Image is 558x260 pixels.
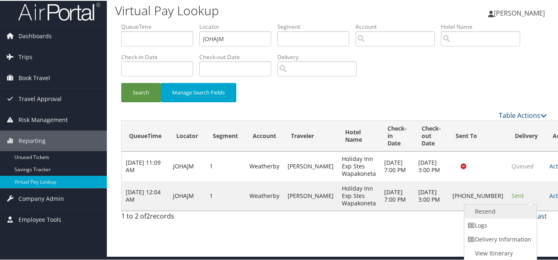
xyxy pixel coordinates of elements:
[18,88,62,108] span: Travel Approval
[494,8,545,17] span: [PERSON_NAME]
[448,120,507,151] th: Sent To: activate to sort column ascending
[18,1,100,21] img: airportal-logo.png
[121,82,161,101] button: Search
[121,210,219,224] div: 1 to 2 of records
[161,82,236,101] button: Manage Search Fields
[245,120,284,151] th: Account: activate to sort column ascending
[205,180,245,210] td: 1
[512,161,534,169] span: Queued
[18,130,46,150] span: Reporting
[464,232,535,246] a: Delivery Information
[18,46,32,67] span: Trips
[121,22,199,30] label: QueueTime
[18,25,52,46] span: Dashboards
[169,120,205,151] th: Locator: activate to sort column ascending
[205,120,245,151] th: Segment: activate to sort column ascending
[284,120,338,151] th: Traveler: activate to sort column ascending
[18,67,50,87] span: Book Travel
[380,180,414,210] td: [DATE] 7:00 PM
[199,22,277,30] label: Locator
[169,151,205,180] td: JOHAJM
[245,180,284,210] td: Weatherby
[338,151,380,180] td: Holiday Inn Exp Stes Wapakoneta
[338,180,380,210] td: Holiday Inn Exp Stes Wapakoneta
[18,209,61,229] span: Employee Tools
[169,180,205,210] td: JOHAJM
[338,120,380,151] th: Hotel Name: activate to sort column ascending
[18,188,64,208] span: Company Admin
[534,211,547,220] a: Last
[464,218,535,232] a: Logs
[464,246,535,260] a: View Itinerary
[277,22,355,30] label: Segment
[414,180,448,210] td: [DATE] 3:00 PM
[122,151,169,180] td: [DATE] 11:09 AM
[18,109,68,129] span: Risk Management
[448,180,507,210] td: [PHONE_NUMBER]
[355,22,441,30] label: Account
[199,52,277,60] label: Check-out Date
[277,52,363,60] label: Delivery
[146,211,150,220] span: 2
[122,180,169,210] td: [DATE] 12:04 AM
[121,52,199,60] label: Check-in Date
[205,151,245,180] td: 1
[414,151,448,180] td: [DATE] 3:00 PM
[414,120,448,151] th: Check-out Date: activate to sort column ascending
[499,110,547,119] a: Table Actions
[284,151,338,180] td: [PERSON_NAME]
[507,120,545,151] th: Delivery: activate to sort column ascending
[115,1,407,18] h1: Virtual Pay Lookup
[380,120,414,151] th: Check-in Date: activate to sort column ascending
[464,204,535,218] a: Resend
[245,151,284,180] td: Weatherby
[380,151,414,180] td: [DATE] 7:00 PM
[122,120,169,151] th: QueueTime: activate to sort column ascending
[441,22,526,30] label: Hotel Name
[284,180,338,210] td: [PERSON_NAME]
[512,191,524,199] span: Sent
